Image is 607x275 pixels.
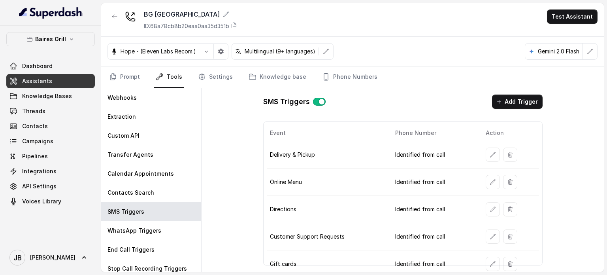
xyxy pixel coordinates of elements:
a: Settings [196,66,234,88]
span: Integrations [22,167,57,175]
nav: Tabs [107,66,598,88]
a: Phone Numbers [320,66,379,88]
p: Baires Grill [35,34,66,44]
p: Custom API [107,132,139,140]
text: JB [13,254,22,262]
a: Voices Library [6,194,95,209]
th: Phone Number [389,125,479,141]
td: Identified from call [389,196,479,223]
p: ID: 68a78cb8b20eaa0aa35d351b [144,22,229,30]
p: Calendar Appointments [107,170,174,178]
p: WhatsApp Triggers [107,227,161,235]
p: End Call Triggers [107,246,155,254]
td: Directions [267,196,389,223]
a: Assistants [6,74,95,88]
p: Multilingual (9+ languages) [245,47,315,55]
a: Threads [6,104,95,118]
th: Event [267,125,389,141]
a: Contacts [6,119,95,133]
p: SMS Triggers [107,208,144,216]
a: Knowledge Bases [6,89,95,103]
button: Add Trigger [492,95,543,109]
span: Campaigns [22,137,53,145]
a: Tools [154,66,184,88]
img: light.svg [19,6,83,19]
div: BG [GEOGRAPHIC_DATA] [144,9,237,19]
span: Pipelines [22,152,48,160]
span: Dashboard [22,62,53,70]
a: Knowledge base [247,66,308,88]
span: Threads [22,107,45,115]
span: [PERSON_NAME] [30,254,75,262]
span: Knowledge Bases [22,92,72,100]
a: [PERSON_NAME] [6,247,95,269]
span: Voices Library [22,197,61,205]
span: Assistants [22,77,52,85]
button: Test Assistant [547,9,598,24]
p: Webhooks [107,94,137,102]
button: Baires Grill [6,32,95,46]
td: Customer Support Requests [267,223,389,250]
td: Identified from call [389,141,479,169]
a: API Settings [6,179,95,193]
p: Gemini 2.0 Flash [538,47,579,55]
th: Action [479,125,539,141]
a: Dashboard [6,59,95,73]
p: Transfer Agents [107,151,153,159]
a: Integrations [6,164,95,178]
p: Contacts Search [107,189,154,197]
p: Stop Call Recording Triggers [107,265,187,273]
td: Delivery & Pickup [267,141,389,169]
a: Pipelines [6,149,95,163]
svg: google logo [528,48,535,55]
td: Online Menu [267,169,389,196]
p: Hope - (Eleven Labs Recom.) [121,47,196,55]
a: Prompt [107,66,141,88]
span: Contacts [22,122,48,130]
a: Campaigns [6,134,95,148]
td: Identified from call [389,223,479,250]
td: Identified from call [389,169,479,196]
p: Extraction [107,113,136,121]
h1: SMS Triggers [263,95,310,108]
span: API Settings [22,182,57,190]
